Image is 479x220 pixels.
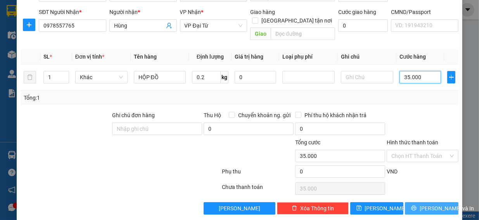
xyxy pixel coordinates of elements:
[39,8,106,16] div: SĐT Người Nhận
[180,9,201,15] span: VP Nhận
[279,49,338,64] th: Loại phụ phí
[221,71,228,83] span: kg
[43,54,50,60] span: SL
[197,54,224,60] span: Định lượng
[365,204,406,213] span: [PERSON_NAME]
[350,202,404,215] button: save[PERSON_NAME]
[10,10,68,49] img: logo.jpg
[387,168,398,175] span: VND
[185,20,243,31] span: VP Đại Từ
[10,53,92,66] b: GỬI : VP Tỉnh Đội
[250,9,275,15] span: Giao hàng
[258,16,335,25] span: [GEOGRAPHIC_DATA] tận nơi
[391,8,458,16] div: CMND/Passport
[23,19,35,31] button: plus
[447,71,455,83] button: plus
[221,167,294,181] div: Phụ thu
[235,111,294,120] span: Chuyển khoản ng. gửi
[338,49,396,64] th: Ghi chú
[73,19,324,29] li: 271 - [PERSON_NAME] - [GEOGRAPHIC_DATA] - [GEOGRAPHIC_DATA]
[24,94,185,102] div: Tổng: 1
[338,19,388,32] input: Cước giao hàng
[235,71,276,83] input: 0
[134,54,157,60] span: Tên hàng
[109,8,177,16] div: Người nhận
[292,205,297,211] span: delete
[204,112,221,118] span: Thu Hộ
[356,205,362,211] span: save
[134,71,186,83] input: VD: Bàn, Ghế
[24,71,36,83] button: delete
[75,54,104,60] span: Đơn vị tính
[250,28,271,40] span: Giao
[271,28,335,40] input: Dọc đường
[300,204,334,213] span: Xóa Thông tin
[204,202,275,215] button: [PERSON_NAME]
[221,183,294,196] div: Chưa thanh toán
[112,112,155,118] label: Ghi chú đơn hàng
[235,54,263,60] span: Giá trị hàng
[219,204,260,213] span: [PERSON_NAME]
[277,202,349,215] button: deleteXóa Thông tin
[301,111,370,120] span: Phí thu hộ khách nhận trả
[405,202,458,215] button: printer[PERSON_NAME] và In
[295,139,320,146] span: Tổng cước
[338,9,376,15] label: Cước giao hàng
[80,71,123,83] span: Khác
[399,54,426,60] span: Cước hàng
[23,22,35,28] span: plus
[341,71,393,83] input: Ghi Chú
[411,205,417,211] span: printer
[166,23,172,29] span: user-add
[448,74,455,80] span: plus
[387,139,438,146] label: Hình thức thanh toán
[420,204,474,213] span: [PERSON_NAME] và In
[112,123,202,135] input: Ghi chú đơn hàng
